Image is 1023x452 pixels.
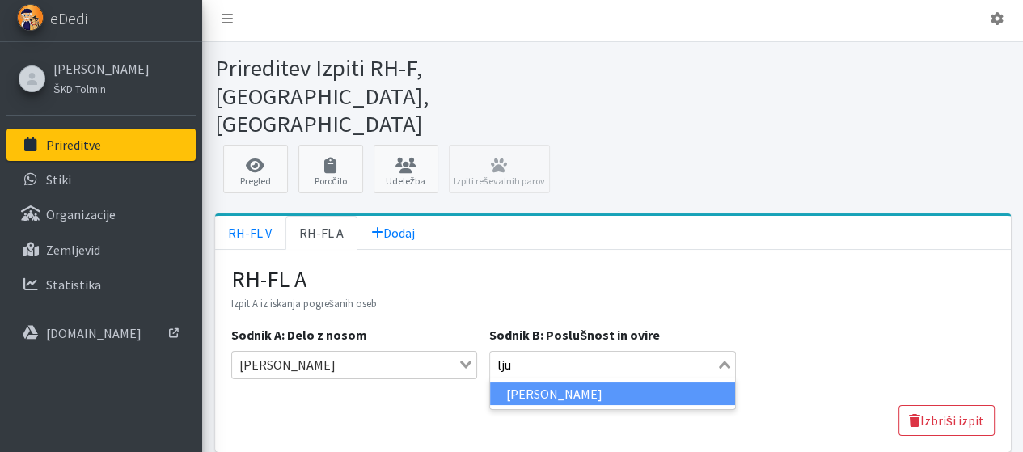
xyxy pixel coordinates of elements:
[53,59,150,78] a: [PERSON_NAME]
[371,225,415,241] span: Dodaj
[6,198,196,230] a: Organizacije
[215,216,285,250] a: RH-FL V
[231,351,478,378] div: Search for option
[231,297,377,310] small: Izpit A iz iskanja pogrešanih oseb
[6,163,196,196] a: Stiki
[6,129,196,161] a: Prireditve
[46,277,101,293] p: Statistika
[53,82,106,95] small: ŠKD Tolmin
[298,145,363,193] a: Poročilo
[898,405,995,436] a: Izbriši izpit
[357,216,429,250] a: Dodaj
[489,351,736,378] div: Search for option
[231,266,995,294] h3: RH-FL A
[46,171,71,188] p: Stiki
[285,216,357,250] a: RH-FL A
[231,325,367,344] label: Sodnik A: Delo z nosom
[235,355,340,374] span: [PERSON_NAME]
[17,4,44,31] img: eDedi
[341,355,457,374] input: Search for option
[492,355,715,374] input: Search for option
[46,325,142,341] p: [DOMAIN_NAME]
[6,317,196,349] a: [DOMAIN_NAME]
[53,78,150,98] a: ŠKD Tolmin
[46,242,100,258] p: Zemljevid
[46,206,116,222] p: Organizacije
[6,268,196,301] a: Statistika
[50,6,87,31] span: eDedi
[489,325,660,344] label: Sodnik B: Poslušnost in ovire
[6,234,196,266] a: Zemljevid
[215,54,607,138] h1: Prireditev Izpiti RH-F, [GEOGRAPHIC_DATA], [GEOGRAPHIC_DATA]
[223,145,288,193] a: Pregled
[374,145,438,193] a: Udeležba
[46,137,101,153] p: Prireditve
[490,382,735,406] li: [PERSON_NAME]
